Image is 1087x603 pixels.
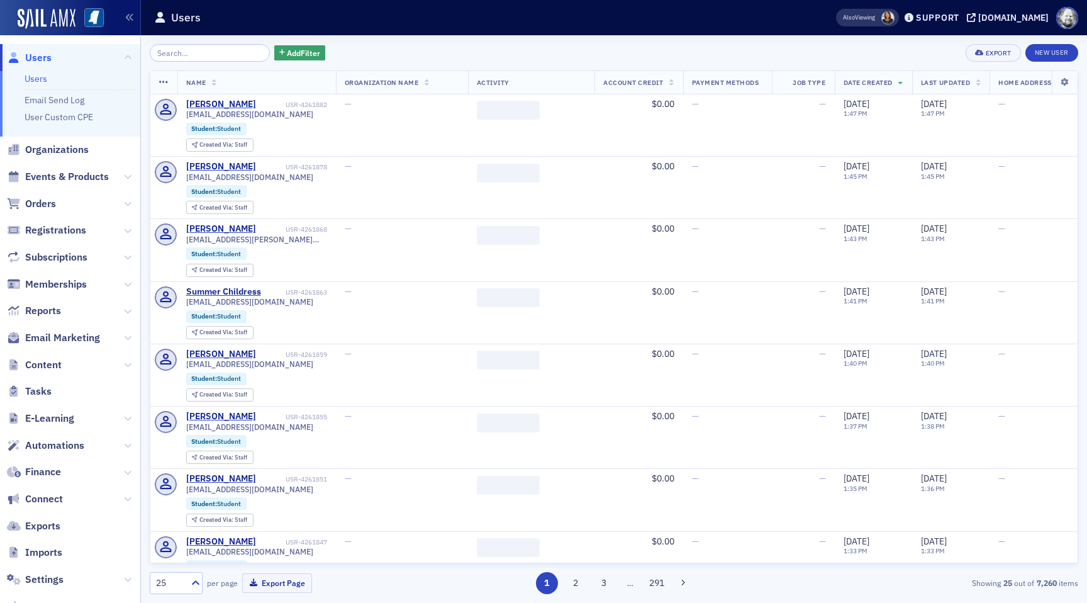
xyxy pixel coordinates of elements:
div: [DOMAIN_NAME] [978,12,1049,23]
span: [DATE] [844,536,869,547]
span: [EMAIL_ADDRESS][DOMAIN_NAME] [186,172,313,182]
a: Users [7,51,52,65]
span: [DATE] [921,286,947,297]
div: Created Via: Staff [186,514,254,527]
a: Imports [7,546,62,560]
span: — [998,286,1005,297]
a: Student:Student [191,125,241,133]
div: Student: [186,247,247,260]
span: $0.00 [652,286,674,297]
div: Also [843,13,855,21]
a: Events & Products [7,170,109,184]
div: Student: [186,185,247,198]
span: Events & Products [25,170,109,184]
span: ‌ [477,164,540,183]
a: [PERSON_NAME] [186,99,256,110]
time: 1:38 PM [921,422,945,431]
a: [PERSON_NAME] [186,536,256,548]
span: Student : [191,187,217,196]
span: $0.00 [652,536,674,547]
span: [DATE] [844,348,869,359]
div: [PERSON_NAME] [186,411,256,422]
div: Staff [199,205,247,211]
span: Email Marketing [25,331,100,345]
div: USR-4261882 [258,101,327,109]
span: Organizations [25,143,89,157]
a: [PERSON_NAME] [186,223,256,235]
span: ‌ [477,414,540,432]
a: Student:Student [191,250,241,258]
button: 291 [646,572,668,594]
a: Finance [7,465,61,479]
span: — [692,473,699,484]
div: Student: [186,123,247,135]
span: — [819,161,826,172]
span: ‌ [477,101,540,120]
time: 1:33 PM [844,546,867,555]
span: Reports [25,304,61,318]
input: Search… [150,44,270,62]
span: — [692,536,699,547]
div: [PERSON_NAME] [186,349,256,360]
span: Settings [25,573,64,587]
span: — [692,410,699,422]
time: 1:45 PM [921,172,945,181]
a: Automations [7,439,84,453]
a: Student:Student [191,312,241,320]
span: Registrations [25,223,86,237]
div: USR-4261847 [258,538,327,546]
div: USR-4261859 [258,351,327,359]
span: Viewing [843,13,875,22]
div: USR-4261868 [258,225,327,234]
div: Student: [186,560,247,573]
span: $0.00 [652,161,674,172]
div: Student: [186,310,247,323]
time: 1:43 PM [921,234,945,243]
span: [DATE] [921,473,947,484]
span: Student : [191,437,217,446]
span: $0.00 [652,348,674,359]
span: [EMAIL_ADDRESS][DOMAIN_NAME] [186,110,313,119]
div: Staff [199,142,247,149]
span: — [819,223,826,234]
div: [PERSON_NAME] [186,473,256,485]
div: Created Via: Staff [186,388,254,402]
span: — [998,161,1005,172]
span: Created Via : [199,203,235,211]
span: — [819,348,826,359]
a: Organizations [7,143,89,157]
span: — [998,223,1005,234]
span: — [345,536,352,547]
button: 1 [536,572,558,594]
span: — [998,473,1005,484]
a: View Homepage [75,8,104,30]
span: — [345,348,352,359]
a: Subscriptions [7,251,87,264]
a: E-Learning [7,412,74,425]
span: [DATE] [844,410,869,422]
span: [EMAIL_ADDRESS][DOMAIN_NAME] [186,485,313,494]
span: Noma Burge [881,11,895,25]
span: Automations [25,439,84,453]
span: Connect [25,492,63,506]
span: Memberships [25,278,87,291]
span: — [819,410,826,422]
span: — [345,161,352,172]
span: [DATE] [921,348,947,359]
div: [PERSON_NAME] [186,161,256,172]
span: $0.00 [652,473,674,484]
div: Staff [199,392,247,398]
span: — [692,286,699,297]
span: Home Address Line 1 [998,78,1074,87]
span: Activity [477,78,510,87]
button: [DOMAIN_NAME] [967,13,1053,22]
div: Created Via: Staff [186,451,254,464]
a: Tasks [7,385,52,398]
a: Student:Student [191,437,241,446]
div: Export [986,50,1012,57]
a: User Custom CPE [25,111,93,123]
span: Name [186,78,206,87]
a: SailAMX [18,9,75,29]
div: Staff [199,329,247,336]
